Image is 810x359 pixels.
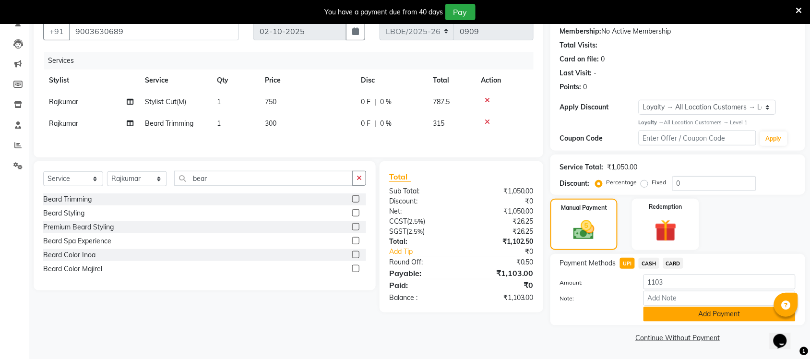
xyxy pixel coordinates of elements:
label: Percentage [607,178,637,187]
div: - [594,68,597,78]
label: Amount: [553,278,636,287]
span: Stylist Cut(M) [145,97,186,106]
span: 2.5% [409,217,423,225]
div: ₹26.25 [461,227,541,237]
span: Rajkumar [49,97,78,106]
div: Payable: [382,267,462,279]
span: 0 % [380,119,392,129]
div: ₹1,050.00 [607,162,638,172]
div: Services [44,52,541,70]
span: | [374,119,376,129]
img: _cash.svg [567,218,601,242]
div: ₹1,103.00 [461,267,541,279]
img: _gift.svg [648,217,684,244]
input: Amount [643,275,796,289]
input: Search or Scan [174,171,353,186]
div: Total: [382,237,462,247]
div: Round Off: [382,257,462,267]
span: Rajkumar [49,119,78,128]
a: Continue Without Payment [552,333,803,343]
div: Beard Styling [43,208,84,218]
div: ( ) [382,227,462,237]
div: Beard Color Inoa [43,250,95,260]
th: Qty [211,70,259,91]
div: 0 [584,82,587,92]
div: Beard Trimming [43,194,92,204]
div: Total Visits: [560,40,598,50]
span: CARD [663,258,684,269]
div: Points: [560,82,582,92]
div: All Location Customers → Level 1 [639,119,796,127]
span: 0 % [380,97,392,107]
span: 300 [265,119,276,128]
label: Fixed [652,178,667,187]
div: Membership: [560,26,602,36]
div: Beard Color Majirel [43,264,102,274]
div: ₹26.25 [461,216,541,227]
span: 2.5% [408,227,423,235]
div: Beard Spa Experience [43,236,111,246]
label: Manual Payment [561,203,607,212]
span: Total [389,172,411,182]
div: Card on file: [560,54,599,64]
div: ₹1,050.00 [461,206,541,216]
a: Add Tip [382,247,475,257]
span: UPI [620,258,635,269]
span: 750 [265,97,276,106]
label: Note: [553,294,636,303]
div: Discount: [560,179,590,189]
span: Beard Trimming [145,119,193,128]
button: Pay [445,4,476,20]
th: Price [259,70,355,91]
button: +91 [43,22,70,40]
div: Sub Total: [382,186,462,196]
div: ₹0.50 [461,257,541,267]
span: | [374,97,376,107]
div: Last Visit: [560,68,592,78]
div: ₹1,103.00 [461,293,541,303]
span: CGST [389,217,407,226]
th: Stylist [43,70,139,91]
span: SGST [389,227,406,236]
div: No Active Membership [560,26,796,36]
iframe: chat widget [770,321,800,349]
th: Disc [355,70,427,91]
span: 1 [217,97,221,106]
span: 0 F [361,119,370,129]
span: CASH [639,258,659,269]
th: Action [475,70,534,91]
span: Payment Methods [560,258,616,268]
div: Discount: [382,196,462,206]
div: ₹0 [461,196,541,206]
button: Apply [760,132,787,146]
input: Search by Name/Mobile/Email/Code [69,22,239,40]
input: Add Note [643,291,796,306]
th: Total [427,70,475,91]
div: Service Total: [560,162,604,172]
strong: Loyalty → [639,119,664,126]
span: 315 [433,119,444,128]
div: Apply Discount [560,102,639,112]
th: Service [139,70,211,91]
div: ₹1,102.50 [461,237,541,247]
label: Redemption [649,203,682,211]
button: Add Payment [643,307,796,322]
div: Net: [382,206,462,216]
div: ₹1,050.00 [461,186,541,196]
div: Coupon Code [560,133,639,144]
span: 0 F [361,97,370,107]
div: ₹0 [461,279,541,291]
div: Paid: [382,279,462,291]
span: 1 [217,119,221,128]
div: You have a payment due from 40 days [325,7,443,17]
div: Balance : [382,293,462,303]
div: Premium Beard Styling [43,222,114,232]
span: 787.5 [433,97,450,106]
input: Enter Offer / Coupon Code [639,131,756,145]
div: 0 [601,54,605,64]
div: ( ) [382,216,462,227]
div: ₹0 [475,247,541,257]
